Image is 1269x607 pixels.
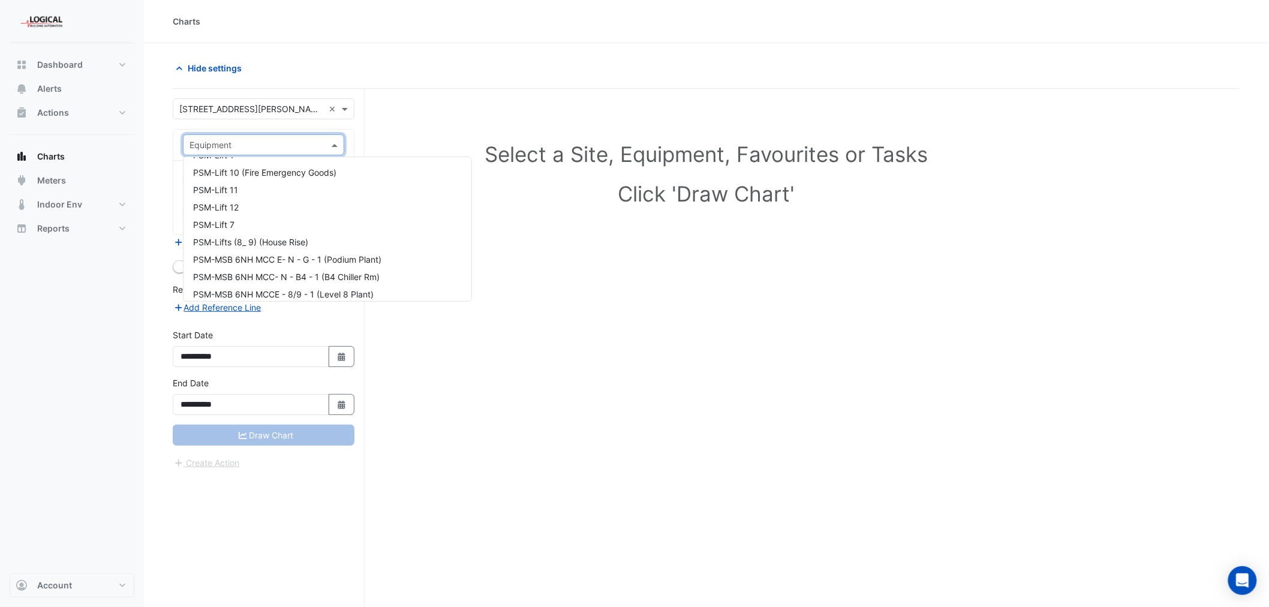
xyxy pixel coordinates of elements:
[199,142,1214,167] h1: Select a Site, Equipment, Favourites or Tasks
[10,217,134,241] button: Reports
[37,83,62,95] span: Alerts
[37,175,66,187] span: Meters
[173,329,213,341] label: Start Date
[16,223,28,235] app-icon: Reports
[173,15,200,28] div: Charts
[16,59,28,71] app-icon: Dashboard
[10,193,134,217] button: Indoor Env
[173,301,262,314] button: Add Reference Line
[14,10,68,34] img: Company Logo
[173,58,249,79] button: Hide settings
[336,399,347,410] fa-icon: Select Date
[193,289,374,299] span: PSM-MSB 6NH MCCE - 8/9 - 1 (Level 8 Plant)
[37,107,69,119] span: Actions
[16,83,28,95] app-icon: Alerts
[193,237,308,247] span: PSM-Lifts (8_ 9) (House Rise)
[10,101,134,125] button: Actions
[37,223,70,235] span: Reports
[37,579,72,591] span: Account
[173,377,209,389] label: End Date
[193,202,239,212] span: PSM-Lift 12
[173,283,236,296] label: Reference Lines
[188,62,242,74] span: Hide settings
[10,573,134,597] button: Account
[10,169,134,193] button: Meters
[193,272,380,282] span: PSM-MSB 6NH MCC- N - B4 - 1 (B4 Chiller Rm)
[37,59,83,71] span: Dashboard
[10,145,134,169] button: Charts
[193,254,381,265] span: PSM-MSB 6NH MCC E- N - G - 1 (Podium Plant)
[173,456,240,467] app-escalated-ticket-create-button: Please correct errors first
[16,175,28,187] app-icon: Meters
[193,185,238,195] span: PSM-Lift 11
[1228,566,1257,595] div: Open Intercom Messenger
[193,220,234,230] span: PSM-Lift 7
[16,107,28,119] app-icon: Actions
[16,151,28,163] app-icon: Charts
[16,199,28,211] app-icon: Indoor Env
[199,181,1214,206] h1: Click 'Draw Chart'
[193,167,336,178] span: PSM-Lift 10 (Fire Emergency Goods)
[37,151,65,163] span: Charts
[37,199,82,211] span: Indoor Env
[10,53,134,77] button: Dashboard
[10,77,134,101] button: Alerts
[173,236,245,250] button: Add Equipment
[183,157,472,302] ng-dropdown-panel: Options list
[336,351,347,362] fa-icon: Select Date
[329,103,339,115] span: Clear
